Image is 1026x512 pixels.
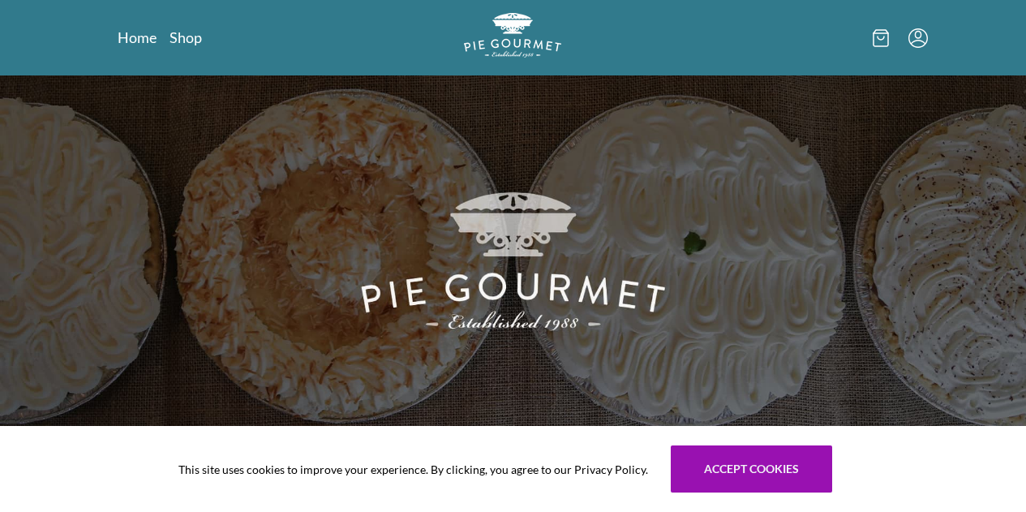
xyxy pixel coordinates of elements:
[170,28,202,47] a: Shop
[671,445,832,493] button: Accept cookies
[908,28,928,48] button: Menu
[118,28,157,47] a: Home
[464,13,561,62] a: Logo
[464,13,561,58] img: logo
[178,461,648,478] span: This site uses cookies to improve your experience. By clicking, you agree to our Privacy Policy.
